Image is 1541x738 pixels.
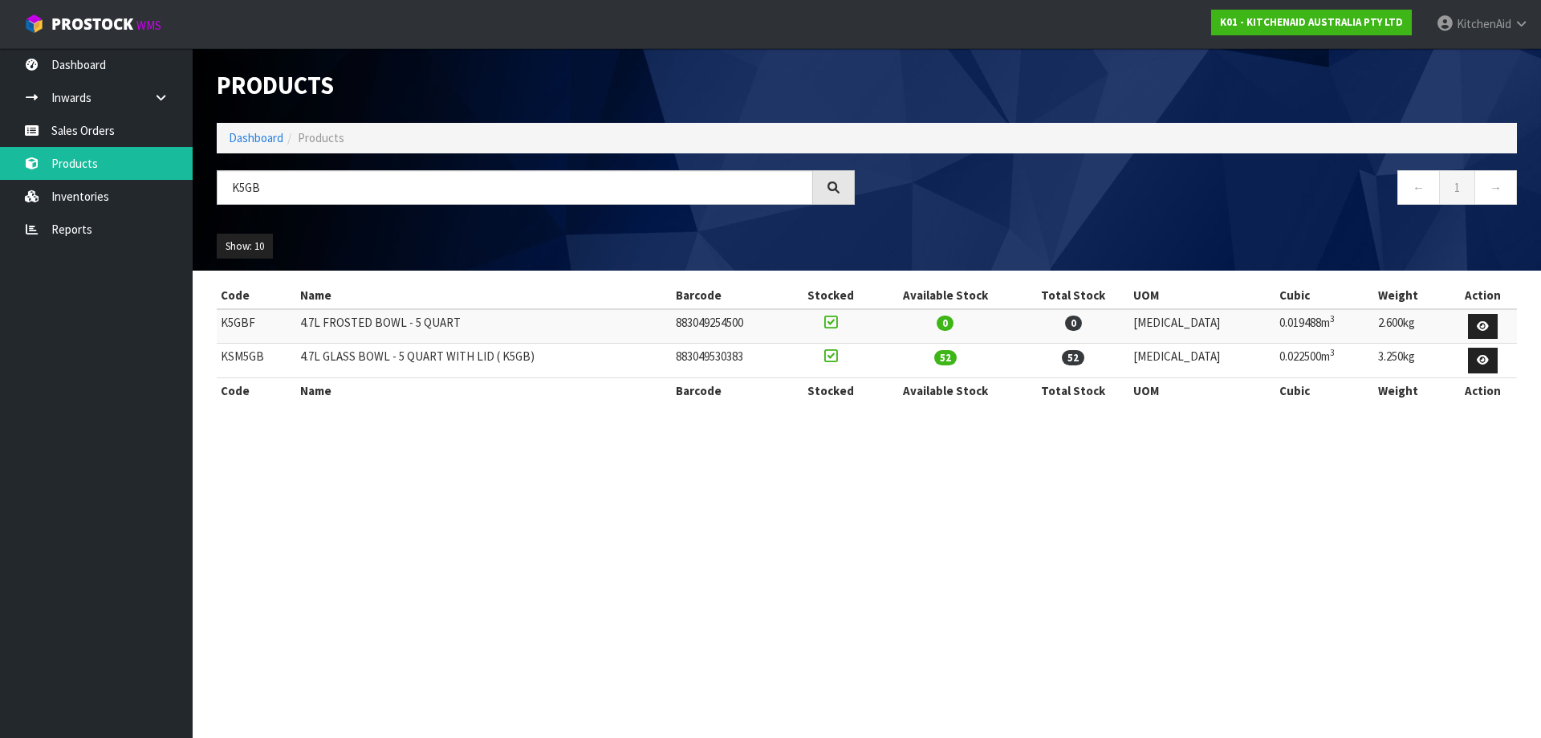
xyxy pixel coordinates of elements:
th: Total Stock [1017,283,1128,308]
td: KSM5GB [217,344,296,378]
th: Available Stock [873,283,1018,308]
td: 4.7L GLASS BOWL - 5 QUART WITH LID ( K5GB) [296,344,672,378]
a: Dashboard [229,130,283,145]
span: ProStock [51,14,133,35]
th: Available Stock [873,377,1018,403]
th: Cubic [1275,377,1373,403]
td: [MEDICAL_DATA] [1129,344,1276,378]
h1: Products [217,72,855,99]
td: 2.600kg [1374,309,1449,344]
th: Stocked [788,283,872,308]
span: 52 [1062,350,1084,365]
img: cube-alt.png [24,14,44,34]
button: Show: 10 [217,234,273,259]
th: Action [1449,283,1517,308]
th: Action [1449,377,1517,403]
a: ← [1397,170,1440,205]
th: Barcode [672,377,789,403]
th: Code [217,283,296,308]
span: KitchenAid [1457,16,1511,31]
th: Stocked [788,377,872,403]
th: Weight [1374,377,1449,403]
td: 4.7L FROSTED BOWL - 5 QUART [296,309,672,344]
sup: 3 [1330,347,1335,358]
th: UOM [1129,283,1276,308]
th: Weight [1374,283,1449,308]
td: 0.022500m [1275,344,1373,378]
a: → [1474,170,1517,205]
input: Search products [217,170,813,205]
span: Products [298,130,344,145]
th: Barcode [672,283,789,308]
strong: K01 - KITCHENAID AUSTRALIA PTY LTD [1220,15,1403,29]
td: K5GBF [217,309,296,344]
span: 0 [1065,316,1082,331]
span: 52 [934,350,957,365]
th: UOM [1129,377,1276,403]
td: 883049530383 [672,344,789,378]
small: WMS [136,18,161,33]
a: 1 [1439,170,1475,205]
td: 0.019488m [1275,309,1373,344]
nav: Page navigation [879,170,1517,210]
td: 3.250kg [1374,344,1449,378]
th: Total Stock [1017,377,1128,403]
th: Name [296,377,672,403]
sup: 3 [1330,313,1335,324]
th: Name [296,283,672,308]
td: [MEDICAL_DATA] [1129,309,1276,344]
th: Code [217,377,296,403]
th: Cubic [1275,283,1373,308]
td: 883049254500 [672,309,789,344]
span: 0 [937,316,953,331]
